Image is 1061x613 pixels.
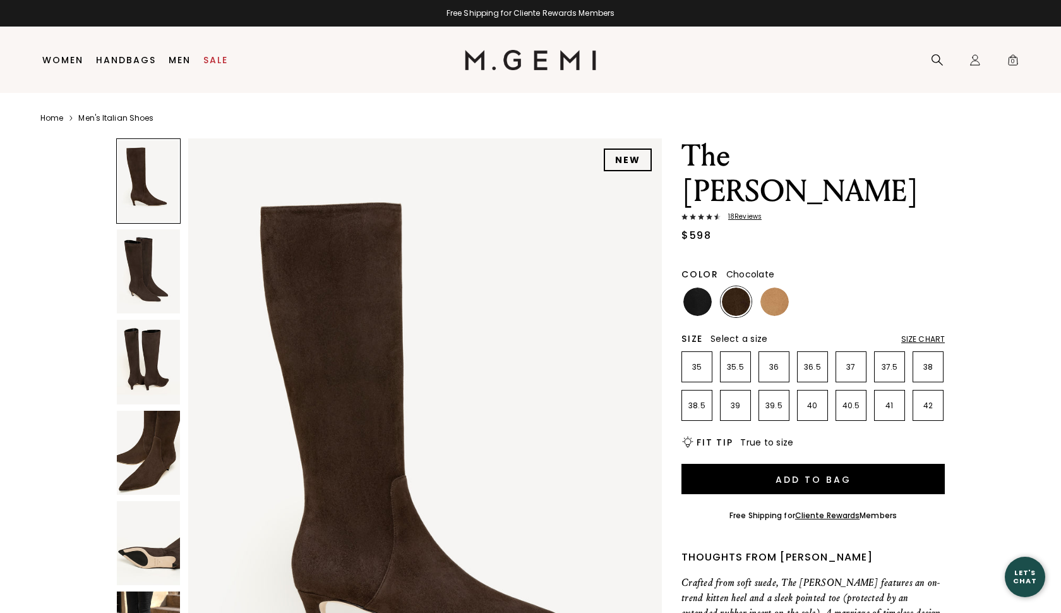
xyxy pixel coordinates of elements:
[913,401,943,411] p: 42
[697,437,733,447] h2: Fit Tip
[759,401,789,411] p: 39.5
[1005,569,1045,585] div: Let's Chat
[683,288,712,316] img: Black
[681,464,945,494] button: Add to Bag
[729,511,897,521] div: Free Shipping for Members
[901,334,945,344] div: Size Chart
[169,55,191,65] a: Men
[740,436,793,449] span: True to size
[759,362,789,372] p: 36
[726,268,774,281] span: Chocolate
[117,411,180,495] img: The Tina
[681,550,945,565] div: Thoughts from [PERSON_NAME]
[681,269,719,279] h2: Color
[721,362,750,372] p: 35.5
[875,401,904,411] p: 41
[836,362,866,372] p: 37
[681,138,945,209] h1: The [PERSON_NAME]
[78,113,153,123] a: Men's Italian Shoes
[721,401,750,411] p: 39
[836,401,866,411] p: 40.5
[913,362,943,372] p: 38
[604,149,652,171] div: NEW
[721,213,762,221] span: 18 Review s
[117,501,180,585] img: The Tina
[117,320,180,404] img: The Tina
[681,228,711,243] div: $598
[1007,56,1019,69] span: 0
[96,55,156,65] a: Handbags
[681,334,703,344] h2: Size
[682,362,712,372] p: 35
[203,55,228,65] a: Sale
[682,401,712,411] p: 38.5
[795,510,860,521] a: Cliente Rewards
[117,229,180,313] img: The Tina
[875,362,904,372] p: 37.5
[681,213,945,223] a: 18Reviews
[722,288,750,316] img: Chocolate
[710,332,767,345] span: Select a size
[798,401,827,411] p: 40
[42,55,83,65] a: Women
[798,362,827,372] p: 36.5
[760,288,789,316] img: Biscuit
[40,113,63,123] a: Home
[465,50,597,70] img: M.Gemi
